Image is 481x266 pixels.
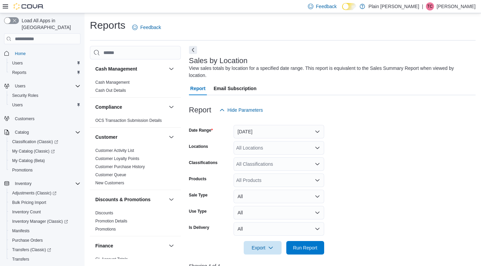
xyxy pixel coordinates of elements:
a: Transfers (Classic) [9,246,54,254]
span: Catalog [15,130,29,135]
a: Discounts [95,211,113,215]
span: Inventory [15,181,31,186]
a: New Customers [95,181,124,185]
button: Inventory [12,180,34,188]
span: Customer Purchase History [95,164,145,169]
span: Inventory Manager (Classic) [9,217,80,225]
button: Next [189,46,197,54]
a: Security Roles [9,91,41,100]
h3: Report [189,106,211,114]
span: GL Account Totals [95,257,128,262]
span: Transfers [12,257,29,262]
button: Cash Management [167,65,175,73]
button: Customers [1,114,83,124]
button: Purchase Orders [7,236,83,245]
button: Transfers [7,255,83,264]
button: Home [1,48,83,58]
a: My Catalog (Classic) [9,147,57,155]
span: Home [12,49,80,57]
h3: Customer [95,134,117,140]
span: Users [9,101,80,109]
span: Classification (Classic) [9,138,80,146]
span: My Catalog (Classic) [12,149,55,154]
button: Finance [95,242,166,249]
button: Customer [167,133,175,141]
a: Adjustments (Classic) [9,189,59,197]
span: Load All Apps in [GEOGRAPHIC_DATA] [19,17,80,31]
button: Run Report [286,241,324,255]
button: [DATE] [234,125,324,138]
span: Promotions [9,166,80,174]
span: Run Report [293,244,317,251]
a: Promotion Details [95,219,127,223]
p: [PERSON_NAME] [437,2,476,10]
button: Open list of options [315,178,320,183]
a: Promotions [95,227,116,232]
a: My Catalog (Classic) [7,147,83,156]
button: Promotions [7,165,83,175]
span: Report [190,82,206,95]
div: Cash Management [90,78,181,97]
button: All [234,190,324,203]
a: Cash Management [95,80,129,85]
span: Adjustments (Classic) [9,189,80,197]
button: Open list of options [315,161,320,167]
span: Inventory Manager (Classic) [12,219,68,224]
div: Compliance [90,116,181,127]
span: My Catalog (Beta) [12,158,45,163]
span: Transfers [9,255,80,263]
span: Inventory Count [12,209,41,215]
button: Catalog [12,128,31,136]
button: Inventory [1,179,83,188]
span: Hide Parameters [227,107,263,113]
button: Open list of options [315,145,320,151]
button: All [234,206,324,219]
label: Classifications [189,160,218,165]
span: Users [12,102,23,108]
button: Catalog [1,128,83,137]
div: Customer [90,147,181,190]
a: Adjustments (Classic) [7,188,83,198]
a: Customer Loyalty Points [95,156,139,161]
span: New Customers [95,180,124,186]
a: Cash Out Details [95,88,126,93]
span: Reports [12,70,26,75]
a: Purchase Orders [9,236,46,244]
button: Finance [167,242,175,250]
a: Transfers [9,255,32,263]
span: Security Roles [9,91,80,100]
a: Manifests [9,227,32,235]
a: Customer Queue [95,172,126,177]
span: Export [248,241,278,255]
label: Locations [189,144,208,149]
a: My Catalog (Beta) [9,157,48,165]
a: Users [9,59,25,67]
button: Users [7,100,83,110]
span: Users [12,82,80,90]
a: Inventory Manager (Classic) [9,217,71,225]
label: Is Delivery [189,225,209,230]
button: Manifests [7,226,83,236]
button: Hide Parameters [217,103,266,117]
span: My Catalog (Classic) [9,147,80,155]
a: Promotions [9,166,35,174]
span: Users [12,60,23,66]
img: Cova [14,3,44,10]
span: Inventory Count [9,208,80,216]
a: Bulk Pricing Import [9,198,49,207]
h3: Finance [95,242,113,249]
button: Users [1,81,83,91]
span: Customers [15,116,34,122]
button: My Catalog (Beta) [7,156,83,165]
button: All [234,222,324,236]
div: Tatum Carson [426,2,434,10]
span: Customer Loyalty Points [95,156,139,161]
span: Bulk Pricing Import [9,198,80,207]
span: Bulk Pricing Import [12,200,46,205]
button: Security Roles [7,91,83,100]
p: Plain [PERSON_NAME] [368,2,419,10]
a: Inventory Count [9,208,44,216]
